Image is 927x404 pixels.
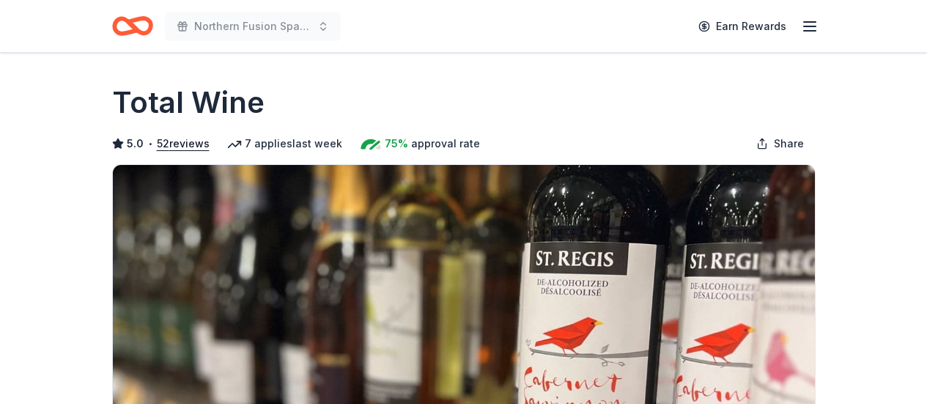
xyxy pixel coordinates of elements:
[147,138,152,150] span: •
[385,135,408,153] span: 75%
[411,135,480,153] span: approval rate
[194,18,311,35] span: Northern Fusion Spaghetti Fundraiser
[127,135,144,153] span: 5.0
[157,135,210,153] button: 52reviews
[690,13,795,40] a: Earn Rewards
[112,82,265,123] h1: Total Wine
[112,9,153,43] a: Home
[774,135,804,153] span: Share
[165,12,341,41] button: Northern Fusion Spaghetti Fundraiser
[227,135,342,153] div: 7 applies last week
[745,129,816,158] button: Share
